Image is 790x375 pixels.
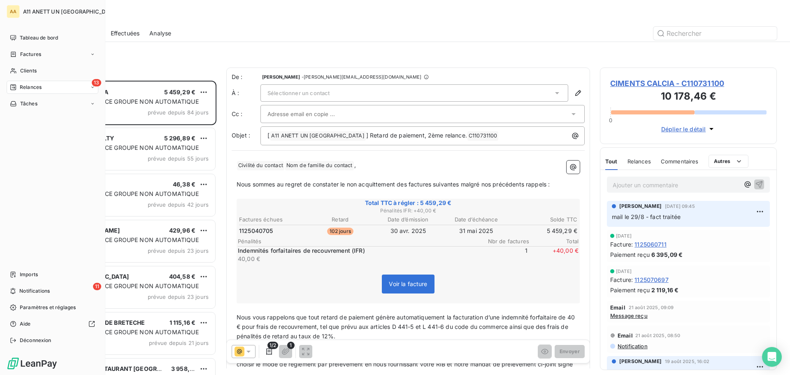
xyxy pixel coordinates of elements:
[374,215,441,224] th: Date d’émission
[59,328,199,335] span: PLAN DE RELANCE GROUPE NON AUTOMATIQUE
[270,131,366,141] span: A11 ANETT UN [GEOGRAPHIC_DATA]
[511,215,578,224] th: Solde TTC
[610,312,648,319] span: Message reçu
[20,100,37,107] span: Tâches
[634,275,669,284] span: 1125070697
[262,75,300,79] span: [PERSON_NAME]
[59,190,199,197] span: PLAN DE RELANCE GROUPE NON AUTOMATIQUE
[238,199,579,207] span: Total TTC à régler : 5 459,29 €
[111,29,140,37] span: Effectuées
[443,215,510,224] th: Date d’échéance
[616,269,632,274] span: [DATE]
[285,161,354,170] span: Nom de famille du contact
[651,286,679,294] span: 2 119,16 €
[327,228,353,235] span: 102 jours
[665,359,709,364] span: 19 août 2025, 16:02
[20,320,31,328] span: Aide
[20,34,58,42] span: Tableau de bord
[617,343,648,349] span: Notification
[237,181,550,188] span: Nous sommes au regret de constater le non acquittement des factures suivantes malgré nos précéden...
[389,280,427,287] span: Voir la facture
[610,304,625,311] span: Email
[618,332,633,339] span: Email
[659,124,718,134] button: Déplier le détail
[20,271,38,278] span: Imports
[58,365,195,372] span: SNC HOTEL RESTAURANT [GEOGRAPHIC_DATA]
[237,161,284,170] span: Civilité du contact
[39,81,216,375] div: grid
[19,287,50,295] span: Notifications
[709,155,748,168] button: Autres
[148,109,209,116] span: prévue depuis 84 jours
[7,357,58,370] img: Logo LeanPay
[164,89,196,95] span: 5 459,29 €
[148,155,209,162] span: prévue depuis 55 jours
[171,365,202,372] span: 3 958,70 €
[169,227,195,234] span: 429,96 €
[170,319,196,326] span: 1 115,16 €
[20,304,76,311] span: Paramètres et réglages
[619,203,662,210] span: [PERSON_NAME]
[635,333,681,338] span: 21 août 2025, 08:50
[661,158,699,165] span: Commentaires
[148,201,209,208] span: prévue depuis 42 jours
[23,8,118,15] span: A11 ANETT UN [GEOGRAPHIC_DATA]
[653,27,777,40] input: Rechercher
[239,227,273,235] span: 1125040705
[173,181,195,188] span: 46,38 €
[480,238,529,245] span: Nbr de factures
[354,161,356,168] span: ,
[287,342,295,349] span: 1
[20,51,41,58] span: Factures
[237,314,576,340] span: Nous vous rappelons que tout retard de paiement génère automatiquement la facturation d’une indem...
[149,340,209,346] span: prévue depuis 21 jours
[610,240,633,249] span: Facture :
[59,236,199,243] span: PLAN DE RELANCE GROUPE NON AUTOMATIQUE
[627,158,651,165] span: Relances
[238,247,476,255] p: Indemnités forfaitaires de recouvrement (IFR)
[610,286,650,294] span: Paiement reçu
[93,283,101,290] span: 11
[511,226,578,235] td: 5 459,29 €
[374,226,441,235] td: 30 avr. 2025
[616,233,632,238] span: [DATE]
[232,132,250,139] span: Objet :
[529,247,579,263] span: + 40,00 €
[20,337,51,344] span: Déconnexion
[619,358,662,365] span: [PERSON_NAME]
[610,275,633,284] span: Facture :
[629,305,674,310] span: 21 août 2025, 09:09
[59,282,199,289] span: PLAN DE RELANCE GROUPE NON AUTOMATIQUE
[307,215,374,224] th: Retard
[529,238,579,245] span: Total
[610,250,650,259] span: Paiement reçu
[478,247,527,263] span: 1
[7,317,98,331] a: Aide
[610,78,767,89] span: CIMENTS CALCIA - C110731100
[610,89,767,105] h3: 10 178,46 €
[7,5,20,18] div: AA
[232,89,260,97] label: À :
[302,75,421,79] span: - [PERSON_NAME][EMAIL_ADDRESS][DOMAIN_NAME]
[605,158,618,165] span: Tout
[169,273,195,280] span: 404,58 €
[661,125,706,133] span: Déplier le détail
[20,84,42,91] span: Relances
[238,238,480,245] span: Pénalités
[651,250,683,259] span: 6 395,09 €
[232,73,260,81] span: De :
[366,132,467,139] span: ] Retard de paiement, 2ème relance.
[267,342,278,349] span: 1/2
[20,67,37,75] span: Clients
[148,247,209,254] span: prévue depuis 23 jours
[148,293,209,300] span: prévue depuis 23 jours
[609,117,612,123] span: 0
[267,132,270,139] span: [
[92,79,101,86] span: 13
[612,213,681,220] span: mail le 29/8 - fact traitée
[467,131,499,141] span: C110731100
[238,207,579,214] span: Pénalités IFR : + 40,00 €
[555,345,585,358] button: Envoyer
[232,110,260,118] label: Cc :
[239,215,306,224] th: Factures échues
